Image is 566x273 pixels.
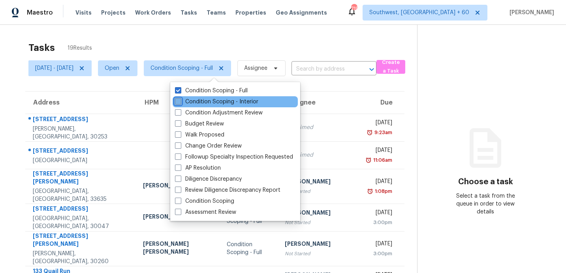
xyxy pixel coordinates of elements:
[175,142,242,150] label: Change Order Review
[25,92,137,114] th: Address
[376,60,405,74] button: Create a Task
[285,250,356,258] div: Not Started
[351,5,357,13] div: 719
[33,125,130,141] div: [PERSON_NAME], [GEOGRAPHIC_DATA], 30253
[367,129,373,136] img: Overdue Alarm Icon
[105,64,119,72] span: Open
[175,131,224,139] label: Walk Proposed
[175,186,280,194] label: Review Diligence Discrepancy Report
[362,92,404,114] th: Due
[175,120,224,128] label: Budget Review
[175,175,242,183] label: Diligence Discrepancy
[365,156,372,164] img: Overdue Alarm Icon
[143,181,214,191] div: [PERSON_NAME]
[369,9,469,17] span: Southwest, [GEOGRAPHIC_DATA] + 60
[227,241,272,256] div: Condition Scoping - Full
[451,192,519,216] div: Select a task from the queue in order to view details
[101,9,126,17] span: Projects
[235,9,266,17] span: Properties
[285,219,356,226] div: Not Started
[373,129,392,136] div: 9:23am
[458,178,513,186] h3: Choose a task
[33,170,130,187] div: [STREET_ADDRESS][PERSON_NAME]
[175,153,293,161] label: Followup Specialty Inspection Requested
[175,98,258,106] label: Condition Scoping - Interior
[368,219,392,226] div: 3:00pm
[285,123,356,131] div: Unclaimed
[368,119,392,129] div: [DATE]
[35,64,73,72] span: [DATE] - [DATE]
[368,209,392,219] div: [DATE]
[75,9,92,17] span: Visits
[28,44,55,52] h2: Tasks
[175,197,234,205] label: Condition Scoping
[150,64,213,72] span: Condition Scoping - Full
[285,240,356,250] div: [PERSON_NAME]
[291,63,354,75] input: Search by address
[373,187,392,195] div: 1:08pm
[506,9,554,17] span: [PERSON_NAME]
[175,208,236,216] label: Assessment Review
[285,209,356,219] div: [PERSON_NAME]
[33,187,130,203] div: [GEOGRAPHIC_DATA], [GEOGRAPHIC_DATA], 33635
[368,178,392,187] div: [DATE]
[244,64,267,72] span: Assignee
[143,240,214,258] div: [PERSON_NAME] [PERSON_NAME]
[368,240,392,250] div: [DATE]
[207,9,226,17] span: Teams
[285,178,356,187] div: [PERSON_NAME]
[366,64,377,75] button: Open
[175,87,248,95] label: Condition Scoping - Full
[285,151,356,159] div: Unclaimed
[33,157,130,165] div: [GEOGRAPHIC_DATA]
[33,215,130,230] div: [GEOGRAPHIC_DATA], [GEOGRAPHIC_DATA], 30047
[33,115,130,125] div: [STREET_ADDRESS]
[175,164,221,172] label: AP Resolution
[135,9,171,17] span: Work Orders
[367,187,373,195] img: Overdue Alarm Icon
[27,9,53,17] span: Maestro
[175,109,263,117] label: Condition Adjustment Review
[372,156,392,164] div: 11:06am
[278,92,362,114] th: Assignee
[285,187,356,195] div: Not Started
[33,250,130,266] div: [PERSON_NAME], [GEOGRAPHIC_DATA], 30260
[33,205,130,215] div: [STREET_ADDRESS]
[181,10,197,15] span: Tasks
[143,213,214,223] div: [PERSON_NAME]
[33,232,130,250] div: [STREET_ADDRESS][PERSON_NAME]
[368,146,392,156] div: [DATE]
[33,147,130,157] div: [STREET_ADDRESS]
[368,250,392,258] div: 3:00pm
[68,44,92,52] span: 19 Results
[380,58,401,76] span: Create a Task
[137,92,220,114] th: HPM
[276,9,327,17] span: Geo Assignments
